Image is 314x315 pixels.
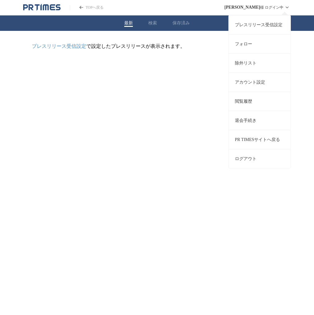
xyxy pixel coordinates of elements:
[229,130,291,149] a: PR TIMESサイトへ戻る
[229,15,291,34] a: プレスリリース受信設定
[23,4,61,11] a: PR TIMESのトップページはこちら
[148,20,157,26] button: 検索
[32,44,86,49] a: プレスリリース受信設定
[229,111,291,130] a: 退会手続き
[224,5,260,10] span: [PERSON_NAME]
[229,73,291,92] a: アカウント設定
[229,149,291,168] button: ログアウト
[229,92,291,111] a: 閲覧履歴
[32,43,282,50] p: で設定したプレスリリースが表示されます。
[172,20,190,26] button: 保存済み
[124,20,133,26] button: 最新
[229,34,291,53] a: フォロー
[229,53,291,73] a: 除外リスト
[70,5,104,10] a: PR TIMESのトップページはこちら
